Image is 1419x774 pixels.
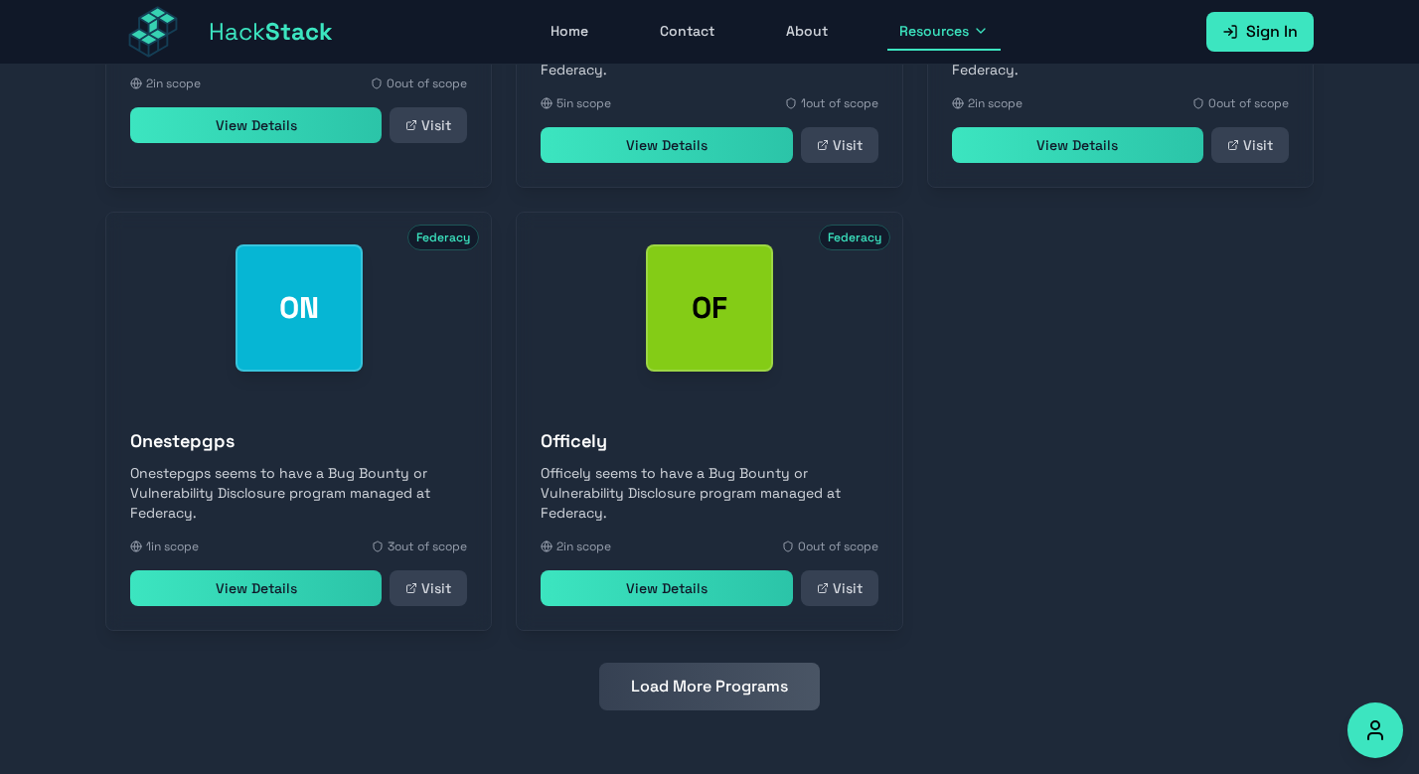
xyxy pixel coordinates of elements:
p: Officely seems to have a Bug Bounty or Vulnerability Disclosure program managed at Federacy. [541,463,877,523]
a: Home [539,13,600,51]
span: 0 out of scope [387,76,467,91]
a: Visit [801,570,878,606]
div: Officely [646,244,773,372]
button: Accessibility Options [1347,702,1403,758]
a: View Details [541,127,792,163]
span: 2 in scope [556,539,611,554]
a: View Details [541,570,792,606]
span: Federacy [407,225,479,250]
a: Visit [801,127,878,163]
h3: Onestepgps [130,427,467,455]
span: Stack [265,16,333,47]
h3: Officely [541,427,877,455]
span: Federacy [819,225,890,250]
a: Visit [390,107,467,143]
a: View Details [952,127,1203,163]
button: Load More Programs [599,663,820,710]
a: View Details [130,570,382,606]
a: View Details [130,107,382,143]
a: Visit [390,570,467,606]
span: 2 in scope [968,95,1023,111]
a: Contact [648,13,726,51]
span: 3 out of scope [388,539,467,554]
span: 1 out of scope [801,95,878,111]
a: About [774,13,840,51]
a: Sign In [1206,12,1314,52]
span: 1 in scope [146,539,199,554]
span: 0 out of scope [1208,95,1289,111]
span: Sign In [1246,20,1298,44]
span: Resources [899,21,969,41]
span: Hack [209,16,333,48]
a: Visit [1211,127,1289,163]
button: Resources [887,13,1001,51]
span: 5 in scope [556,95,611,111]
span: 2 in scope [146,76,201,91]
p: Onestepgps seems to have a Bug Bounty or Vulnerability Disclosure program managed at Federacy. [130,463,467,523]
span: 0 out of scope [798,539,878,554]
div: Onestepgps [236,244,363,372]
